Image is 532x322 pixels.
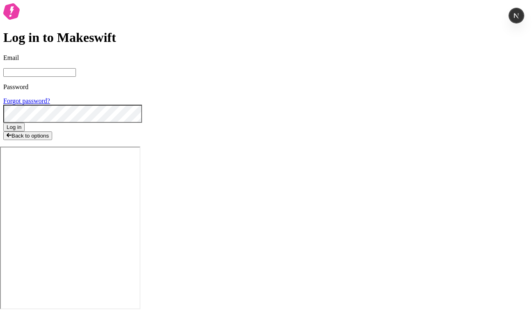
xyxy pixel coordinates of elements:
[3,30,529,45] h1: Log in to Makeswift
[3,123,25,131] button: Log in
[11,133,49,139] span: Back to options
[3,68,76,77] input: Email
[3,83,529,91] p: Password
[7,124,21,130] span: Log in
[3,97,50,104] a: Forgot password?
[3,131,52,140] button: Back to options
[3,54,529,62] p: Email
